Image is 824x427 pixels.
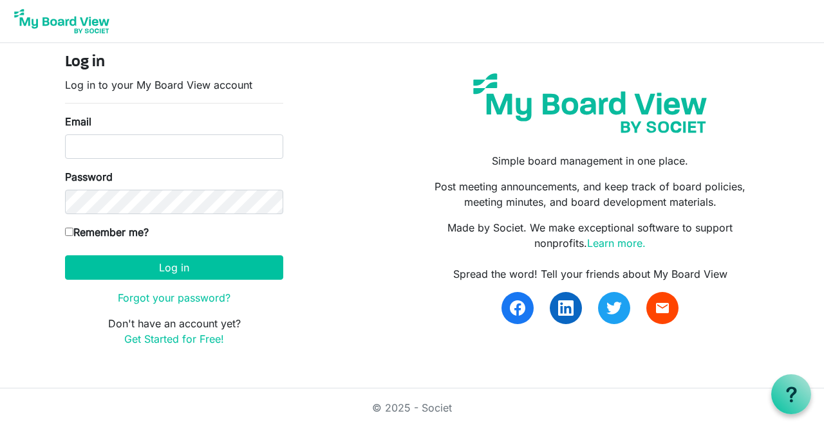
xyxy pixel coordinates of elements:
[510,300,525,316] img: facebook.svg
[606,300,622,316] img: twitter.svg
[65,53,283,72] h4: Log in
[65,255,283,280] button: Log in
[372,401,452,414] a: © 2025 - Societ
[65,114,91,129] label: Email
[422,153,759,168] p: Simple board management in one place.
[10,5,113,37] img: My Board View Logo
[422,266,759,282] div: Spread the word! Tell your friends about My Board View
[65,228,73,236] input: Remember me?
[655,300,670,316] span: email
[65,169,113,185] label: Password
[118,291,230,304] a: Forgot your password?
[65,224,149,240] label: Remember me?
[124,332,224,345] a: Get Started for Free!
[558,300,574,316] img: linkedin.svg
[422,179,759,210] p: Post meeting announcements, and keep track of board policies, meeting minutes, and board developm...
[65,316,283,347] p: Don't have an account yet?
[422,220,759,251] p: Made by Societ. We make exceptional software to support nonprofits.
[464,64,716,143] img: my-board-view-societ.svg
[587,237,646,250] a: Learn more.
[646,292,679,324] a: email
[65,77,283,93] p: Log in to your My Board View account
